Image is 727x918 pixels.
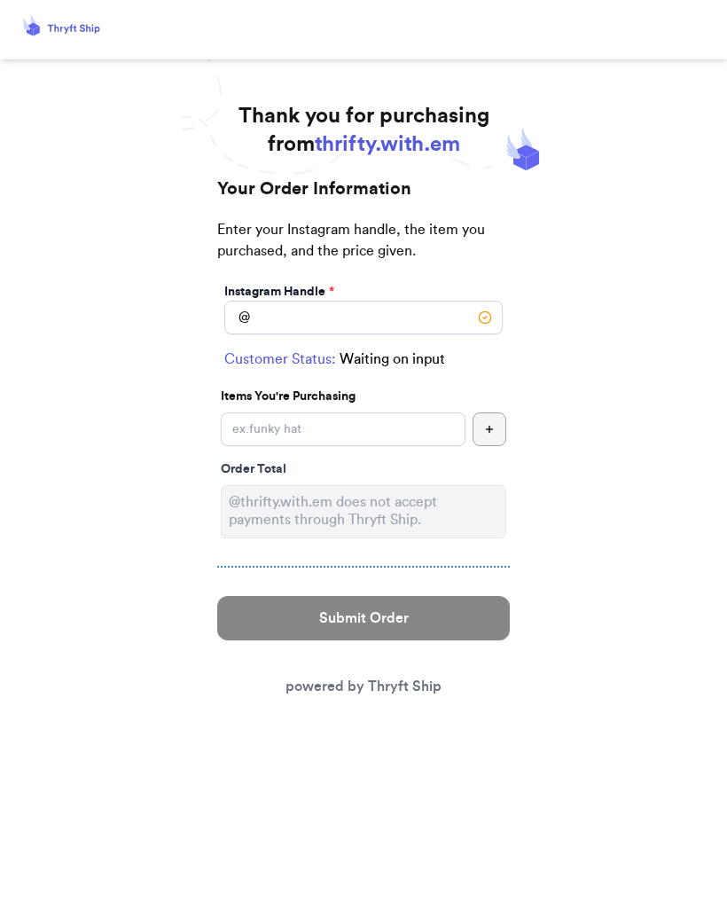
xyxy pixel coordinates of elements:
[340,349,445,370] span: Waiting on input
[224,283,334,301] label: Instagram Handle
[217,596,510,640] button: Submit Order
[315,134,460,155] span: thrifty.with.em
[221,388,506,405] p: Items You're Purchasing
[224,301,250,334] div: @
[224,349,336,370] span: Customer Status:
[221,460,506,478] div: Order Total
[221,412,465,446] input: ex.funky hat
[238,102,489,159] h1: Thank you for purchasing from
[285,679,442,694] a: powered by Thryft Ship
[217,177,510,219] h2: Your Order Information
[217,219,510,279] p: Enter your Instagram handle, the item you purchased, and the price given.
